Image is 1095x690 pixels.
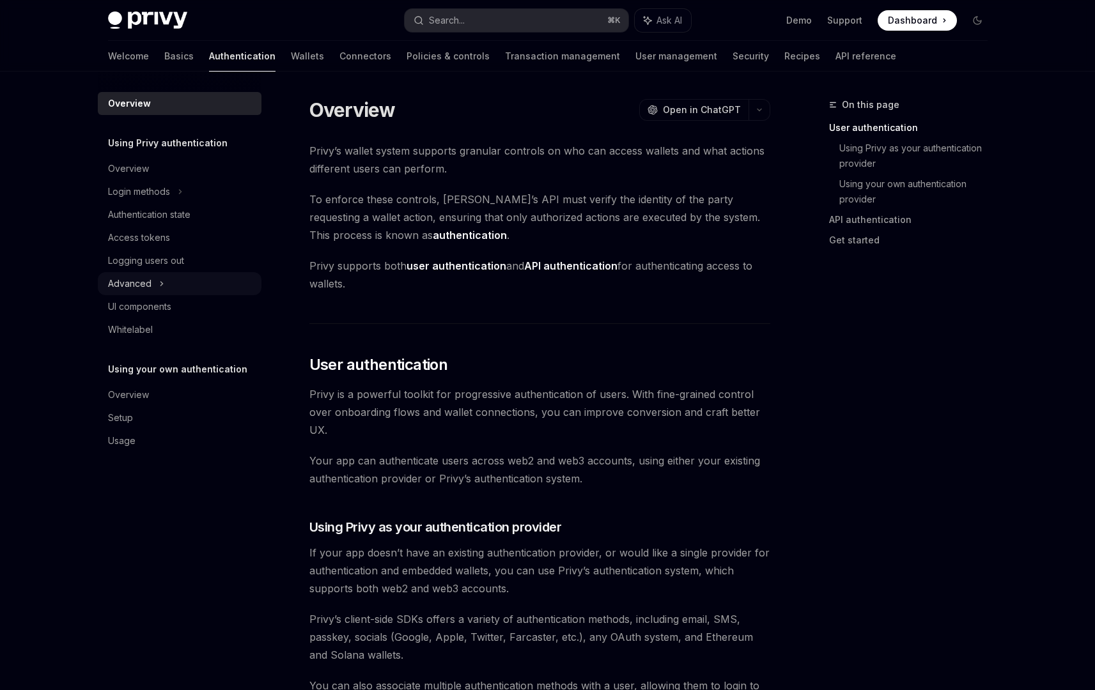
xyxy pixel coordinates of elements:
[108,184,170,199] div: Login methods
[309,385,770,439] span: Privy is a powerful toolkit for progressive authentication of users. With fine-grained control ov...
[108,161,149,176] div: Overview
[433,229,507,241] strong: authentication
[829,210,998,230] a: API authentication
[339,41,391,72] a: Connectors
[827,14,862,27] a: Support
[108,322,153,337] div: Whitelabel
[108,276,151,291] div: Advanced
[108,433,136,448] div: Usage
[108,41,149,72] a: Welcome
[524,259,617,272] strong: API authentication
[98,383,261,406] a: Overview
[839,138,998,174] a: Using Privy as your authentication provider
[309,518,562,536] span: Using Privy as your authentication provider
[108,362,247,377] h5: Using your own authentication
[108,299,171,314] div: UI components
[309,610,770,664] span: Privy’s client-side SDKs offers a variety of authentication methods, including email, SMS, passke...
[839,174,998,210] a: Using your own authentication provider
[505,41,620,72] a: Transaction management
[733,41,769,72] a: Security
[829,118,998,138] a: User authentication
[635,41,717,72] a: User management
[98,295,261,318] a: UI components
[405,9,628,32] button: Search...⌘K
[786,14,812,27] a: Demo
[309,98,396,121] h1: Overview
[108,207,190,222] div: Authentication state
[967,10,988,31] button: Toggle dark mode
[429,13,465,28] div: Search...
[309,355,448,375] span: User authentication
[842,97,899,112] span: On this page
[888,14,937,27] span: Dashboard
[407,259,506,272] strong: user authentication
[98,203,261,226] a: Authentication state
[309,452,770,487] span: Your app can authenticate users across web2 and web3 accounts, using either your existing authent...
[635,9,691,32] button: Ask AI
[164,41,194,72] a: Basics
[209,41,276,72] a: Authentication
[98,406,261,429] a: Setup
[639,99,749,121] button: Open in ChatGPT
[309,257,770,293] span: Privy supports both and for authenticating access to wallets.
[98,249,261,272] a: Logging users out
[108,253,184,268] div: Logging users out
[108,11,187,29] img: dark logo
[656,14,682,27] span: Ask AI
[108,410,133,425] div: Setup
[878,10,957,31] a: Dashboard
[98,92,261,115] a: Overview
[108,135,228,151] h5: Using Privy authentication
[98,429,261,452] a: Usage
[407,41,490,72] a: Policies & controls
[108,230,170,245] div: Access tokens
[98,226,261,249] a: Access tokens
[98,157,261,180] a: Overview
[309,142,770,178] span: Privy’s wallet system supports granular controls on who can access wallets and what actions diffe...
[108,96,151,111] div: Overview
[309,544,770,597] span: If your app doesn’t have an existing authentication provider, or would like a single provider for...
[663,103,741,116] span: Open in ChatGPT
[108,387,149,402] div: Overview
[309,190,770,244] span: To enforce these controls, [PERSON_NAME]’s API must verify the identity of the party requesting a...
[835,41,896,72] a: API reference
[607,15,621,26] span: ⌘ K
[784,41,820,72] a: Recipes
[98,318,261,341] a: Whitelabel
[829,230,998,250] a: Get started
[291,41,324,72] a: Wallets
